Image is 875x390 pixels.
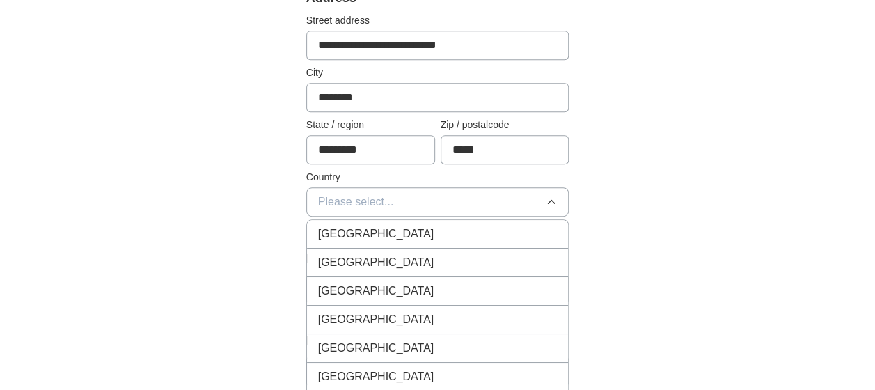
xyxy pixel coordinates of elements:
[318,368,434,385] span: [GEOGRAPHIC_DATA]
[318,226,434,242] span: [GEOGRAPHIC_DATA]
[318,340,434,357] span: [GEOGRAPHIC_DATA]
[306,13,569,28] label: Street address
[306,65,569,80] label: City
[441,118,569,132] label: Zip / postalcode
[318,311,434,328] span: [GEOGRAPHIC_DATA]
[318,254,434,271] span: [GEOGRAPHIC_DATA]
[306,118,435,132] label: State / region
[306,187,569,217] button: Please select...
[306,170,569,185] label: Country
[318,194,394,210] span: Please select...
[318,283,434,299] span: [GEOGRAPHIC_DATA]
